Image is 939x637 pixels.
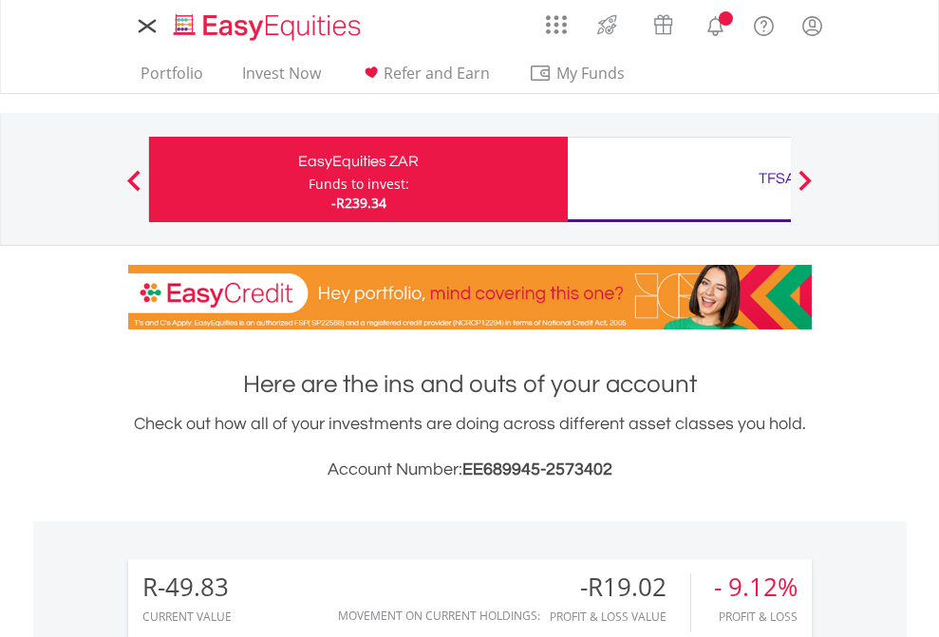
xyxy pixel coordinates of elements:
a: FAQ's and Support [740,5,788,43]
h3: Account Number: [128,457,812,483]
button: Next [786,179,824,198]
h1: Here are the ins and outs of your account [128,367,812,402]
button: Previous [115,179,153,198]
a: Invest Now [235,64,329,93]
a: Notifications [691,5,740,43]
a: AppsGrid [534,5,579,35]
span: Refer and Earn [384,63,490,84]
div: -R19.02 [550,573,690,601]
img: grid-menu-icon.svg [546,14,567,35]
span: -R239.34 [331,194,386,212]
div: R-49.83 [142,573,232,601]
img: EasyCredit Promotion Banner [128,265,812,329]
div: CURRENT VALUE [142,610,232,623]
div: EasyEquities ZAR [160,148,556,175]
div: Movement on Current Holdings: [338,609,540,622]
img: vouchers-v2.svg [648,9,679,40]
a: Portfolio [133,64,211,93]
img: EasyEquities_Logo.png [170,11,368,43]
div: Profit & Loss [714,610,798,623]
div: Funds to invest: [309,175,409,194]
div: - 9.12% [714,573,798,601]
a: My Profile [788,5,836,47]
span: EE689945-2573402 [462,460,612,478]
a: Home page [166,5,368,43]
a: Refer and Earn [352,64,498,93]
span: My Funds [529,61,653,85]
div: Profit & Loss Value [550,610,690,623]
div: Check out how all of your investments are doing across different asset classes you hold. [128,411,812,483]
a: Vouchers [635,5,691,40]
img: thrive-v2.svg [592,9,623,40]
